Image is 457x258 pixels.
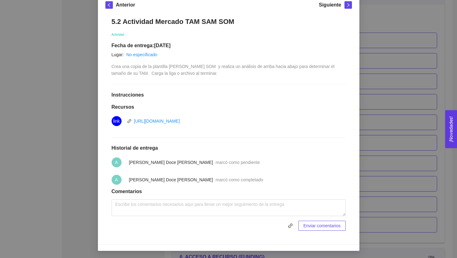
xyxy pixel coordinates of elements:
[129,160,213,165] span: [PERSON_NAME] Doce [PERSON_NAME]
[445,110,457,148] button: Open Feedback Widget
[112,43,346,49] h1: Fecha de entrega: [DATE]
[298,221,346,231] button: Enviar comentarios
[319,1,341,9] h5: Siguiente
[112,64,336,76] span: Crea una copia de la plantilla [PERSON_NAME] SOM y realiza un análisis de arriba hacia abajo para...
[215,160,260,165] span: marcó como pendiente
[344,1,352,9] button: right
[112,104,346,110] h1: Recursos
[112,145,346,151] h1: Historial de entrega
[115,175,118,185] span: A
[134,119,180,124] a: [URL][DOMAIN_NAME]
[129,177,213,182] span: [PERSON_NAME] Doce [PERSON_NAME]
[112,33,124,36] span: Actividad
[303,222,341,229] span: Enviar comentarios
[116,1,135,9] h5: Anterior
[286,223,295,228] span: link
[112,92,346,98] h1: Instrucciones
[112,188,346,195] h1: Comentarios
[285,221,295,231] button: link
[127,119,132,123] span: link
[106,3,113,7] span: left
[215,177,263,182] span: marcó como completado
[115,157,118,167] span: A
[112,17,346,26] h1: 5.2 Actividad Mercado TAM SAM SOM
[105,1,113,9] button: left
[113,116,120,126] span: link
[126,52,157,57] a: No especificado
[345,3,352,7] span: right
[112,51,124,58] article: Lugar:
